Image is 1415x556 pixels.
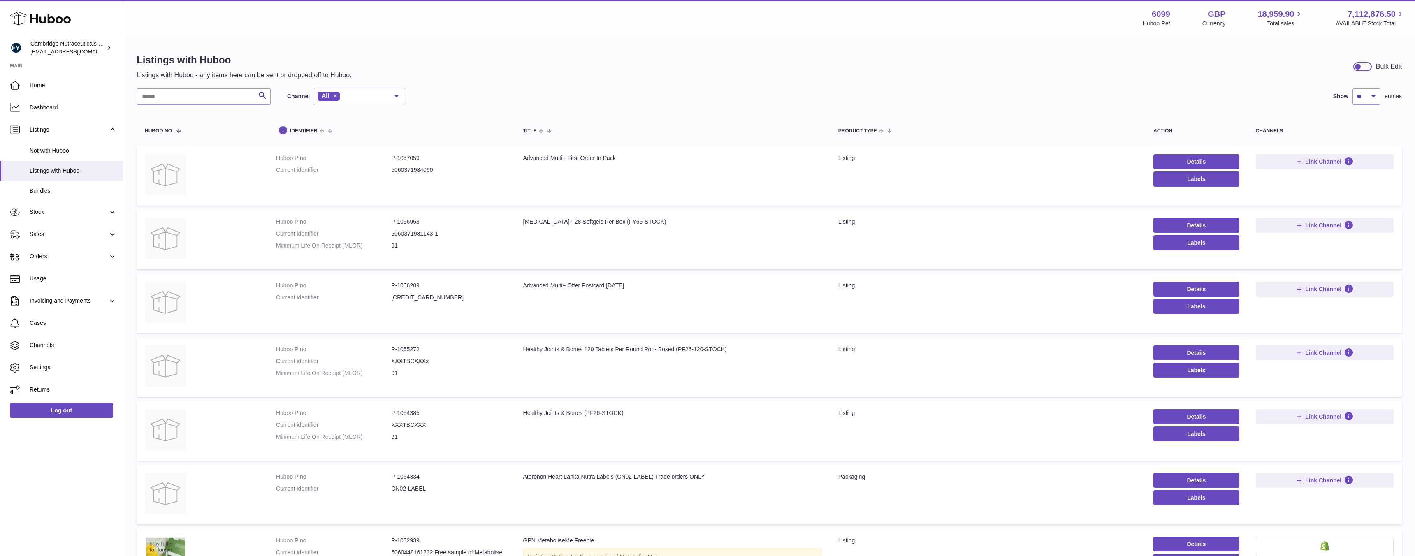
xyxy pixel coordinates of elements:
[838,128,877,134] span: Product Type
[1256,154,1394,169] button: Link Channel
[523,537,822,544] div: GPN MetaboliseMe Freebie
[1336,20,1405,28] span: AVAILABLE Stock Total
[276,537,391,544] dt: Huboo P no
[30,187,117,195] span: Bundles
[1256,345,1394,360] button: Link Channel
[1336,9,1405,28] a: 7,112,876.50 AVAILABLE Stock Total
[391,409,506,417] dd: P-1054385
[523,282,822,290] div: Advanced Multi+ Offer Postcard [DATE]
[276,242,391,250] dt: Minimum Life On Receipt (MLOR)
[1257,9,1294,20] span: 18,959.90
[838,537,1137,544] div: listing
[391,242,506,250] dd: 91
[391,230,506,238] dd: 5060371981143-1
[30,341,117,349] span: Channels
[523,128,537,134] span: title
[276,357,391,365] dt: Current identifier
[30,297,108,305] span: Invoicing and Payments
[145,128,172,134] span: Huboo no
[276,473,391,481] dt: Huboo P no
[391,282,506,290] dd: P-1056209
[276,154,391,162] dt: Huboo P no
[391,421,506,429] dd: XXXTBCXXX
[1153,409,1239,424] a: Details
[30,208,108,216] span: Stock
[1153,299,1239,314] button: Labels
[276,485,391,493] dt: Current identifier
[30,386,117,394] span: Returns
[391,433,506,441] dd: 91
[1320,541,1329,551] img: shopify-small.png
[1143,20,1170,28] div: Huboo Ref
[838,282,1137,290] div: listing
[145,218,186,259] img: Vitamin D+ 28 Softgels Per Box (FY65-STOCK)
[276,282,391,290] dt: Huboo P no
[30,104,117,111] span: Dashboard
[838,154,1137,162] div: listing
[30,126,108,134] span: Listings
[1267,20,1304,28] span: Total sales
[1153,218,1239,233] a: Details
[30,81,117,89] span: Home
[1305,158,1341,165] span: Link Channel
[10,403,113,418] a: Log out
[1305,349,1341,357] span: Link Channel
[523,345,822,353] div: Healthy Joints & Bones 120 Tablets Per Round Pot - Boxed (PF26-120-STOCK)
[523,473,822,481] div: Ateronon Heart Lanka Nutra Labels (CN02-LABEL) Trade orders ONLY
[145,154,186,195] img: Advanced Multi+ First Order In Pack
[276,369,391,377] dt: Minimum Life On Receipt (MLOR)
[137,71,352,80] p: Listings with Huboo - any items here can be sent or dropped off to Huboo.
[30,40,104,56] div: Cambridge Nutraceuticals Ltd
[1153,363,1239,378] button: Labels
[1152,9,1170,20] strong: 6099
[1305,477,1341,484] span: Link Channel
[1305,413,1341,420] span: Link Channel
[838,473,1137,481] div: packaging
[1153,473,1239,488] a: Details
[1153,171,1239,186] button: Labels
[30,364,117,371] span: Settings
[838,409,1137,417] div: listing
[523,409,822,417] div: Healthy Joints & Bones (PF26-STOCK)
[1333,93,1348,100] label: Show
[391,154,506,162] dd: P-1057059
[30,167,117,175] span: Listings with Huboo
[523,154,822,162] div: Advanced Multi+ First Order In Pack
[391,369,506,377] dd: 91
[1208,9,1225,20] strong: GBP
[322,93,329,99] span: All
[391,357,506,365] dd: XXXTBCXXXx
[276,218,391,226] dt: Huboo P no
[1202,20,1226,28] div: Currency
[391,537,506,544] dd: P-1052939
[10,42,22,54] img: huboo@camnutra.com
[1256,218,1394,233] button: Link Channel
[145,473,186,514] img: Ateronon Heart Lanka Nutra Labels (CN02-LABEL) Trade orders ONLY
[30,48,121,55] span: [EMAIL_ADDRESS][DOMAIN_NAME]
[276,409,391,417] dt: Huboo P no
[1256,128,1394,134] div: channels
[30,253,108,260] span: Orders
[145,409,186,450] img: Healthy Joints & Bones (PF26-STOCK)
[1153,490,1239,505] button: Labels
[1385,93,1402,100] span: entries
[1376,62,1402,71] div: Bulk Edit
[30,275,117,283] span: Usage
[391,345,506,353] dd: P-1055272
[1153,128,1239,134] div: action
[1305,285,1341,293] span: Link Channel
[391,294,506,301] dd: [CREDIT_CARD_NUMBER]
[1256,282,1394,297] button: Link Channel
[137,53,352,67] h1: Listings with Huboo
[276,433,391,441] dt: Minimum Life On Receipt (MLOR)
[30,319,117,327] span: Cases
[391,473,506,481] dd: P-1054334
[276,166,391,174] dt: Current identifier
[391,218,506,226] dd: P-1056958
[1256,409,1394,424] button: Link Channel
[287,93,310,100] label: Channel
[523,218,822,226] div: [MEDICAL_DATA]+ 28 Softgels Per Box (FY65-STOCK)
[1153,345,1239,360] a: Details
[1348,9,1396,20] span: 7,112,876.50
[145,345,186,387] img: Healthy Joints & Bones 120 Tablets Per Round Pot - Boxed (PF26-120-STOCK)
